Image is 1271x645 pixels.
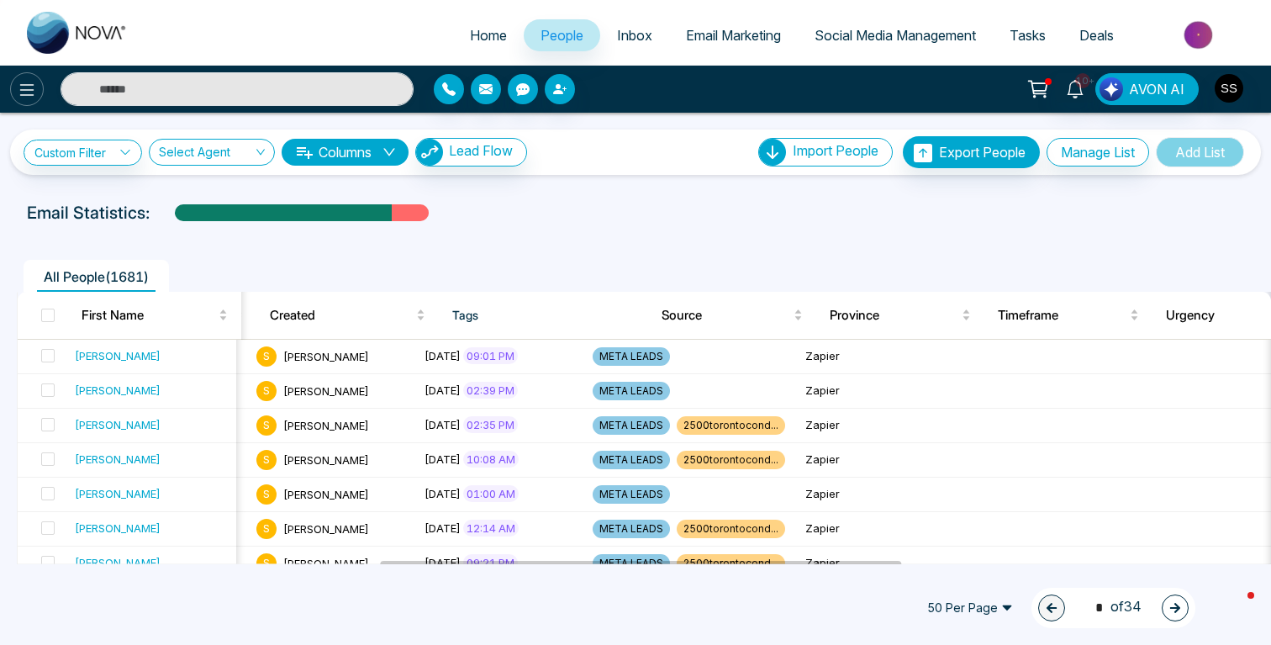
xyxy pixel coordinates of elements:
[799,374,967,409] td: Zapier
[75,416,161,433] div: [PERSON_NAME]
[1055,73,1095,103] a: 10+
[425,383,461,397] span: [DATE]
[283,452,369,466] span: [PERSON_NAME]
[463,554,518,571] span: 09:21 PM
[793,142,878,159] span: Import People
[463,451,519,468] span: 10:08 AM
[425,452,461,466] span: [DATE]
[75,347,161,364] div: [PERSON_NAME]
[453,19,524,51] a: Home
[1100,77,1123,101] img: Lead Flow
[27,12,128,54] img: Nova CRM Logo
[382,145,396,159] span: down
[677,451,785,469] span: 2500torontocond...
[24,140,142,166] a: Custom Filter
[593,451,670,469] span: META LEADS
[915,595,1025,621] span: 50 Per Page
[798,19,993,51] a: Social Media Management
[1063,19,1131,51] a: Deals
[463,485,519,502] span: 01:00 AM
[282,139,409,166] button: Columnsdown
[256,415,277,436] span: S
[256,553,277,574] span: S
[669,19,798,51] a: Email Marketing
[463,520,519,537] span: 12:14 AM
[541,27,583,44] span: People
[593,382,670,400] span: META LEADS
[463,416,518,433] span: 02:35 PM
[903,136,1040,168] button: Export People
[37,268,156,285] span: All People ( 1681 )
[415,138,527,167] button: Lead Flow
[425,487,461,500] span: [DATE]
[799,512,967,547] td: Zapier
[593,520,670,538] span: META LEADS
[425,349,461,362] span: [DATE]
[75,451,161,468] div: [PERSON_NAME]
[425,556,461,569] span: [DATE]
[799,443,967,478] td: Zapier
[617,27,652,44] span: Inbox
[993,19,1063,51] a: Tasks
[1075,73,1090,88] span: 10+
[82,305,215,325] span: First Name
[593,347,670,366] span: META LEADS
[283,418,369,431] span: [PERSON_NAME]
[439,292,648,339] th: Tags
[283,349,369,362] span: [PERSON_NAME]
[425,418,461,431] span: [DATE]
[75,485,161,502] div: [PERSON_NAME]
[799,478,967,512] td: Zapier
[283,556,369,569] span: [PERSON_NAME]
[409,138,527,167] a: Lead FlowLead Flow
[998,305,1126,325] span: Timeframe
[1214,588,1254,628] iframe: Intercom live chat
[256,450,277,470] span: S
[686,27,781,44] span: Email Marketing
[27,200,150,225] p: Email Statistics:
[1079,27,1114,44] span: Deals
[677,554,785,573] span: 2500torontocond...
[1139,16,1261,54] img: Market-place.gif
[677,416,785,435] span: 2500torontocond...
[270,305,413,325] span: Created
[283,383,369,397] span: [PERSON_NAME]
[662,305,790,325] span: Source
[799,340,967,374] td: Zapier
[75,382,161,399] div: [PERSON_NAME]
[593,485,670,504] span: META LEADS
[256,484,277,505] span: S
[1047,138,1149,167] button: Manage List
[1095,73,1199,105] button: AVON AI
[463,382,518,399] span: 02:39 PM
[449,142,513,159] span: Lead Flow
[524,19,600,51] a: People
[799,547,967,581] td: Zapier
[1215,74,1243,103] img: User Avatar
[830,305,958,325] span: Province
[939,144,1026,161] span: Export People
[283,487,369,500] span: [PERSON_NAME]
[815,27,976,44] span: Social Media Management
[256,346,277,367] span: S
[75,520,161,537] div: [PERSON_NAME]
[677,520,785,538] span: 2500torontocond...
[256,292,439,339] th: Created
[593,554,670,573] span: META LEADS
[256,519,277,539] span: S
[75,554,161,571] div: [PERSON_NAME]
[984,292,1152,339] th: Timeframe
[1085,596,1142,619] span: of 34
[648,292,816,339] th: Source
[283,521,369,535] span: [PERSON_NAME]
[470,27,507,44] span: Home
[816,292,984,339] th: Province
[1010,27,1046,44] span: Tasks
[1129,79,1184,99] span: AVON AI
[593,416,670,435] span: META LEADS
[600,19,669,51] a: Inbox
[416,139,443,166] img: Lead Flow
[425,521,461,535] span: [DATE]
[463,347,518,364] span: 09:01 PM
[256,381,277,401] span: S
